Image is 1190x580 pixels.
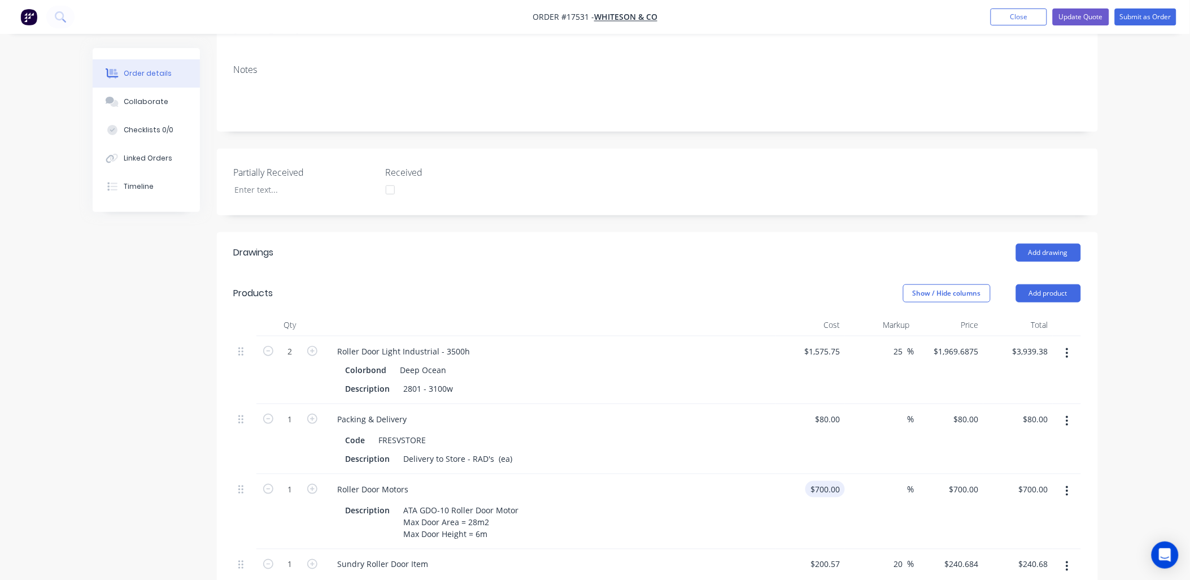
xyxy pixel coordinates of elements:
[256,314,324,336] div: Qty
[533,12,594,23] span: Order #17531 -
[399,380,458,397] div: 2801 - 3100w
[93,116,200,144] button: Checklists 0/0
[341,432,370,448] div: Code
[908,483,914,496] span: %
[908,413,914,426] span: %
[93,144,200,172] button: Linked Orders
[124,97,168,107] div: Collaborate
[329,481,418,497] div: Roller Door Motors
[124,181,154,192] div: Timeline
[903,284,991,302] button: Show / Hide columns
[374,432,431,448] div: FRESVSTORE
[93,88,200,116] button: Collaborate
[386,166,527,179] label: Received
[329,556,438,573] div: Sundry Roller Door Item
[908,558,914,571] span: %
[914,314,984,336] div: Price
[399,451,517,467] div: Delivery to Store - RAD's (ea)
[93,172,200,201] button: Timeline
[234,287,273,300] div: Products
[1053,8,1109,25] button: Update Quote
[399,502,524,542] div: ATA GDO-10 Roller Door Motor Max Door Area = 28m2 Max Door Height = 6m
[93,59,200,88] button: Order details
[1152,542,1179,569] div: Open Intercom Messenger
[234,166,375,179] label: Partially Received
[124,68,172,79] div: Order details
[1115,8,1176,25] button: Submit as Order
[124,125,173,135] div: Checklists 0/0
[20,8,37,25] img: Factory
[341,502,395,518] div: Description
[776,314,845,336] div: Cost
[908,345,914,358] span: %
[396,362,447,378] div: Deep Ocean
[234,64,1081,75] div: Notes
[329,343,480,360] div: Roller Door Light Industrial - 3500h
[594,12,657,23] a: Whiteson & Co
[329,411,416,427] div: Packing & Delivery
[124,153,172,163] div: Linked Orders
[346,362,391,378] div: Colorbond
[991,8,1047,25] button: Close
[341,380,395,397] div: Description
[983,314,1053,336] div: Total
[845,314,914,336] div: Markup
[1016,284,1081,302] button: Add product
[234,246,274,259] div: Drawings
[1016,244,1081,262] button: Add drawing
[341,451,395,467] div: Description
